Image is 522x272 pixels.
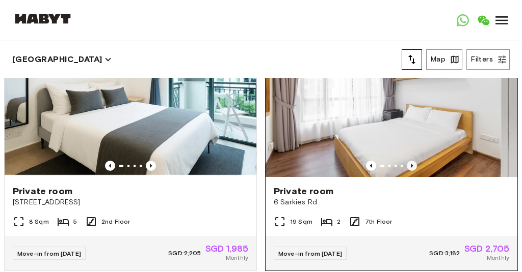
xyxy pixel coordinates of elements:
[13,185,72,197] span: Private room
[17,250,81,257] span: Move-in from [DATE]
[4,9,257,271] a: Marketing picture of unit SG-01-083-001-005Previous imagePrevious imagePrivate room[STREET_ADDRES...
[466,49,510,70] button: Filters
[365,217,392,226] span: 7th Floor
[337,217,341,226] span: 2
[278,250,342,257] span: Move-in from [DATE]
[146,161,156,171] button: Previous image
[105,161,115,171] button: Previous image
[13,197,248,207] span: [STREET_ADDRESS]
[265,9,518,271] a: Marketing picture of unit SG-01-003-012-01Previous imagePrevious imagePrivate room6 Sarkies Rd19 ...
[402,49,422,70] button: tune
[5,10,256,177] img: Marketing picture of unit SG-01-083-001-005
[168,249,201,258] span: SGD 2,205
[73,217,77,226] span: 5
[226,253,248,262] span: Monthly
[205,244,248,253] span: SGD 1,985
[274,197,509,207] span: 6 Sarkies Rd
[426,49,462,70] button: Map
[29,217,49,226] span: 8 Sqm
[407,161,417,171] button: Previous image
[266,10,517,177] img: Marketing picture of unit SG-01-003-012-01
[487,253,509,262] span: Monthly
[366,161,376,171] button: Previous image
[101,217,130,226] span: 2nd Floor
[290,217,312,226] span: 19 Sqm
[12,52,112,67] button: [GEOGRAPHIC_DATA]
[274,185,333,197] span: Private room
[12,14,73,24] img: Habyt
[429,249,460,258] span: SGD 3,182
[464,244,509,253] span: SGD 2,705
